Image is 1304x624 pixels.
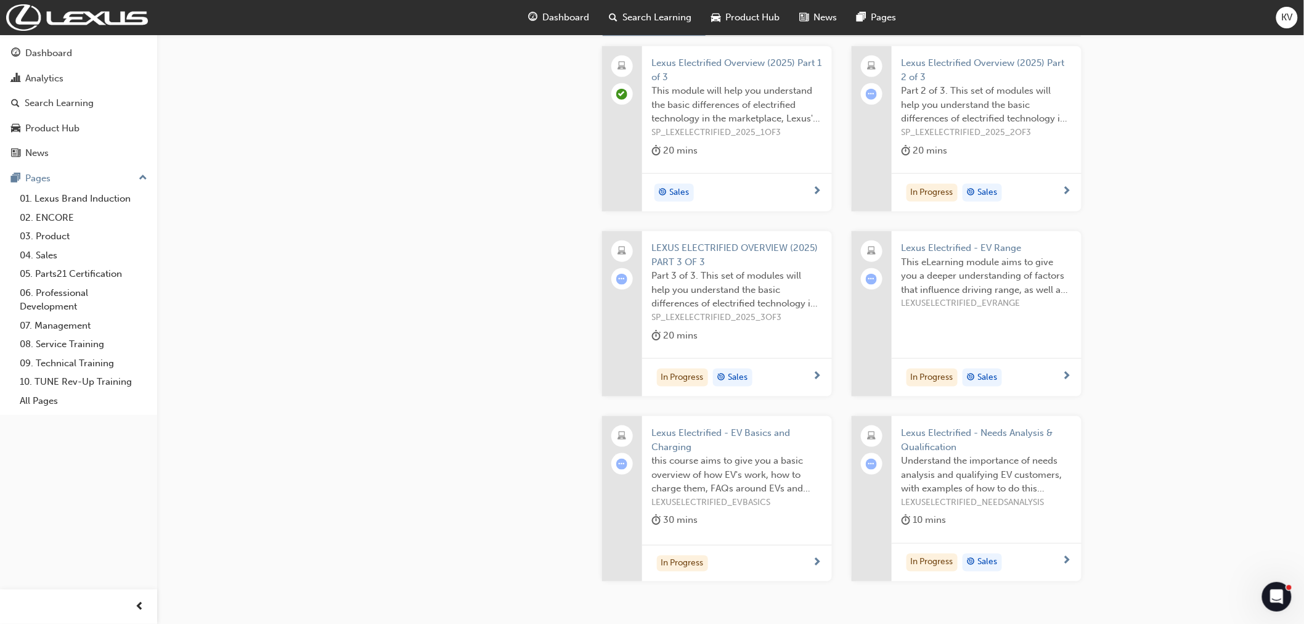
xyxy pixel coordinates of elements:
[1262,582,1292,612] iframe: Intercom live chat
[15,284,152,316] a: 06. Professional Development
[902,143,911,158] span: duration-icon
[599,5,701,30] a: search-iconSearch Learning
[978,186,998,200] span: Sales
[847,5,906,30] a: pages-iconPages
[1062,556,1072,567] span: next-icon
[617,244,626,260] span: laptop-icon
[11,98,20,109] span: search-icon
[5,142,152,165] a: News
[5,67,152,90] a: Analytics
[652,143,661,158] span: duration-icon
[15,227,152,246] a: 03. Product
[5,39,152,167] button: DashboardAnalyticsSearch LearningProduct HubNews
[857,10,866,25] span: pages-icon
[136,599,145,615] span: prev-icon
[725,10,780,25] span: Product Hub
[15,316,152,335] a: 07. Management
[616,89,627,100] span: learningRecordVerb_PASS-icon
[15,208,152,228] a: 02. ENCORE
[978,371,998,385] span: Sales
[902,56,1072,84] span: Lexus Electrified Overview (2025) Part 2 of 3
[789,5,847,30] a: news-iconNews
[907,369,958,387] div: In Progress
[11,73,20,84] span: chart-icon
[652,84,822,126] span: This module will help you understand the basic differences of electrified technology in the marke...
[871,10,896,25] span: Pages
[25,72,63,86] div: Analytics
[11,173,20,184] span: pages-icon
[670,186,690,200] span: Sales
[15,354,152,373] a: 09. Technical Training
[652,426,822,454] span: Lexus Electrified - EV Basics and Charging
[902,126,1072,140] span: SP_LEXELECTRIFIED_2025_2OF3
[652,328,698,343] div: 20 mins
[25,46,72,60] div: Dashboard
[652,126,822,140] span: SP_LEXELECTRIFIED_2025_1OF3
[866,459,877,470] span: learningRecordVerb_ATTEMPT-icon
[1062,186,1072,197] span: next-icon
[15,265,152,284] a: 05. Parts21 Certification
[813,371,822,382] span: next-icon
[1062,371,1072,382] span: next-icon
[25,121,79,136] div: Product Hub
[652,56,822,84] span: Lexus Electrified Overview (2025) Part 1 of 3
[652,241,822,269] span: LEXUS ELECTRIFIED OVERVIEW (2025) PART 3 OF 3
[528,10,537,25] span: guage-icon
[25,146,49,160] div: News
[967,370,976,386] span: target-icon
[652,143,698,158] div: 20 mins
[5,167,152,190] button: Pages
[967,555,976,571] span: target-icon
[852,416,1082,581] a: Lexus Electrified - Needs Analysis & QualificationUnderstand the importance of needs analysis and...
[6,4,148,31] a: Trak
[907,184,958,202] div: In Progress
[5,92,152,115] a: Search Learning
[602,416,832,581] a: Lexus Electrified - EV Basics and Chargingthis course aims to give you a basic overview of how EV...
[652,513,661,528] span: duration-icon
[867,59,876,75] span: laptop-icon
[902,143,948,158] div: 20 mins
[25,171,51,186] div: Pages
[139,170,147,186] span: up-icon
[15,189,152,208] a: 01. Lexus Brand Induction
[978,556,998,570] span: Sales
[852,46,1082,211] a: Lexus Electrified Overview (2025) Part 2 of 3Part 2 of 3. This set of modules will help you under...
[616,459,627,470] span: learningRecordVerb_ATTEMPT-icon
[616,274,627,285] span: learningRecordVerb_ATTEMPT-icon
[866,89,877,100] span: learningRecordVerb_ATTEMPT-icon
[11,148,20,159] span: news-icon
[15,392,152,411] a: All Pages
[659,185,667,201] span: target-icon
[902,297,1072,311] span: LEXUSELECTRIFIED_EVRANGE
[609,10,617,25] span: search-icon
[799,10,809,25] span: news-icon
[902,426,1072,454] span: Lexus Electrified - Needs Analysis & Qualification
[11,48,20,59] span: guage-icon
[602,46,832,211] a: Lexus Electrified Overview (2025) Part 1 of 3This module will help you understand the basic diffe...
[622,10,691,25] span: Search Learning
[15,335,152,354] a: 08. Service Training
[866,274,877,285] span: learningRecordVerb_ATTEMPT-icon
[852,231,1082,396] a: Lexus Electrified - EV RangeThis eLearning module aims to give you a deeper understanding of fact...
[902,454,1072,496] span: Understand the importance of needs analysis and qualifying EV customers, with examples of how to ...
[15,372,152,392] a: 10. TUNE Rev-Up Training
[617,59,626,75] span: laptop-icon
[542,10,589,25] span: Dashboard
[652,513,698,528] div: 30 mins
[657,369,708,387] div: In Progress
[1276,7,1298,28] button: KV
[902,255,1072,297] span: This eLearning module aims to give you a deeper understanding of factors that influence driving r...
[902,513,947,528] div: 10 mins
[907,554,958,572] div: In Progress
[617,429,626,445] span: laptop-icon
[602,231,832,396] a: LEXUS ELECTRIFIED OVERVIEW (2025) PART 3 OF 3Part 3 of 3. This set of modules will help you under...
[518,5,599,30] a: guage-iconDashboard
[967,185,976,201] span: target-icon
[5,42,152,65] a: Dashboard
[652,311,822,325] span: SP_LEXELECTRIFIED_2025_3OF3
[652,454,822,496] span: this course aims to give you a basic overview of how EV's work, how to charge them, FAQs around E...
[15,246,152,265] a: 04. Sales
[657,556,708,572] div: In Progress
[728,371,748,385] span: Sales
